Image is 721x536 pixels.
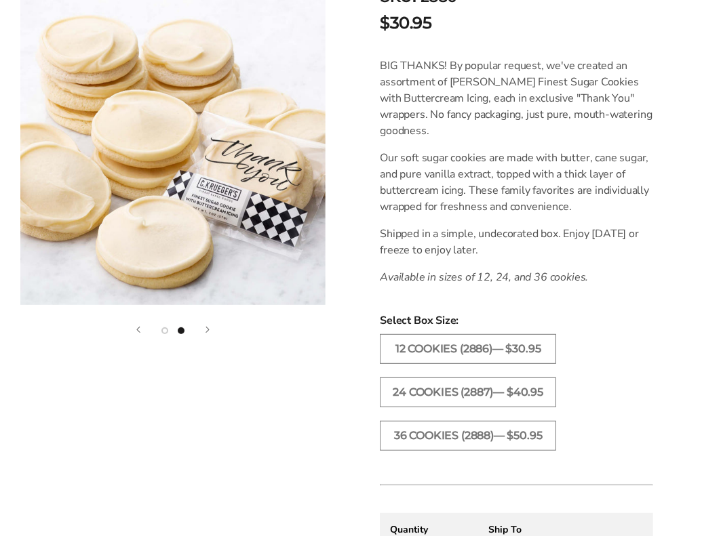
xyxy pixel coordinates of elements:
[380,226,653,258] p: Shipped in a simple, undecorated box. Enjoy [DATE] or freeze to enjoy later.
[380,377,556,407] label: 24 COOKIES (2887)— $40.95
[206,327,210,333] button: Next
[380,312,653,329] span: Select Box Size:
[390,523,471,536] div: Quantity
[380,11,431,35] span: $30.95
[380,421,556,451] label: 36 COOKIES (2888)— $50.95
[178,327,184,334] button: Show image 2
[488,523,600,536] div: Ship To
[380,270,588,285] em: Available in sizes of 12, 24, and 36 cookies.
[136,327,140,333] button: Previous
[380,150,653,215] p: Our soft sugar cookies are made with butter, cane sugar, and pure vanilla extract, topped with a ...
[380,334,556,364] label: 12 COOKIES (2886)— $30.95
[161,327,168,334] button: Show image 1
[380,58,653,139] p: BIG THANKS! By popular request, we've created an assortment of [PERSON_NAME] Finest Sugar Cookies...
